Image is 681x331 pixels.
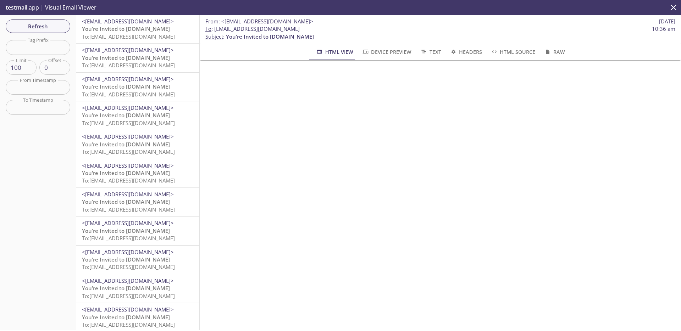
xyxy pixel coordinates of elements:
span: <[EMAIL_ADDRESS][DOMAIN_NAME]> [82,219,174,226]
div: <[EMAIL_ADDRESS][DOMAIN_NAME]>You’re Invited to [DOMAIN_NAME]To:[EMAIL_ADDRESS][DOMAIN_NAME] [76,130,199,158]
span: [DATE] [659,18,675,25]
span: To: [EMAIL_ADDRESS][DOMAIN_NAME] [82,33,175,40]
div: <[EMAIL_ADDRESS][DOMAIN_NAME]>You’re Invited to [DOMAIN_NAME]To:[EMAIL_ADDRESS][DOMAIN_NAME] [76,274,199,303]
div: <[EMAIL_ADDRESS][DOMAIN_NAME]>You’re Invited to [DOMAIN_NAME]To:[EMAIL_ADDRESS][DOMAIN_NAME] [76,246,199,274]
span: To: [EMAIL_ADDRESS][DOMAIN_NAME] [82,148,175,155]
span: To: [EMAIL_ADDRESS][DOMAIN_NAME] [82,119,175,127]
div: <[EMAIL_ADDRESS][DOMAIN_NAME]>You’re Invited to [DOMAIN_NAME]To:[EMAIL_ADDRESS][DOMAIN_NAME] [76,101,199,130]
span: You’re Invited to [DOMAIN_NAME] [82,54,170,61]
span: You’re Invited to [DOMAIN_NAME] [82,256,170,263]
span: To: [EMAIL_ADDRESS][DOMAIN_NAME] [82,91,175,98]
span: You’re Invited to [DOMAIN_NAME] [82,25,170,32]
div: <[EMAIL_ADDRESS][DOMAIN_NAME]>You’re Invited to [DOMAIN_NAME]To:[EMAIL_ADDRESS][DOMAIN_NAME] [76,188,199,216]
span: testmail [6,4,27,11]
span: <[EMAIL_ADDRESS][DOMAIN_NAME]> [82,133,174,140]
button: Refresh [6,19,70,33]
span: Headers [450,47,482,56]
span: <[EMAIL_ADDRESS][DOMAIN_NAME]> [82,191,174,198]
span: Text [420,47,441,56]
span: You’re Invited to [DOMAIN_NAME] [82,314,170,321]
span: <[EMAIL_ADDRESS][DOMAIN_NAME]> [221,18,313,25]
span: You’re Invited to [DOMAIN_NAME] [226,33,314,40]
span: <[EMAIL_ADDRESS][DOMAIN_NAME]> [82,104,174,111]
span: 10:36 am [652,25,675,33]
div: <[EMAIL_ADDRESS][DOMAIN_NAME]>You’re Invited to [DOMAIN_NAME]To:[EMAIL_ADDRESS][DOMAIN_NAME] [76,44,199,72]
span: You’re Invited to [DOMAIN_NAME] [82,285,170,292]
div: <[EMAIL_ADDRESS][DOMAIN_NAME]>You’re Invited to [DOMAIN_NAME]To:[EMAIL_ADDRESS][DOMAIN_NAME] [76,217,199,245]
span: You’re Invited to [DOMAIN_NAME] [82,227,170,234]
span: You’re Invited to [DOMAIN_NAME] [82,198,170,205]
span: HTML View [316,47,353,56]
span: Refresh [11,22,65,31]
span: HTML Source [491,47,535,56]
span: Raw [544,47,565,56]
span: Subject [205,33,223,40]
span: <[EMAIL_ADDRESS][DOMAIN_NAME]> [82,46,174,54]
span: <[EMAIL_ADDRESS][DOMAIN_NAME]> [82,306,174,313]
div: <[EMAIL_ADDRESS][DOMAIN_NAME]>You’re Invited to [DOMAIN_NAME]To:[EMAIL_ADDRESS][DOMAIN_NAME] [76,15,199,43]
span: : [EMAIL_ADDRESS][DOMAIN_NAME] [205,25,300,33]
span: <[EMAIL_ADDRESS][DOMAIN_NAME]> [82,277,174,284]
span: <[EMAIL_ADDRESS][DOMAIN_NAME]> [82,75,174,83]
span: To: [EMAIL_ADDRESS][DOMAIN_NAME] [82,263,175,270]
span: Device Preview [362,47,411,56]
span: You’re Invited to [DOMAIN_NAME] [82,83,170,90]
span: <[EMAIL_ADDRESS][DOMAIN_NAME]> [82,18,174,25]
span: To: [EMAIL_ADDRESS][DOMAIN_NAME] [82,235,175,242]
span: To: [EMAIL_ADDRESS][DOMAIN_NAME] [82,206,175,213]
span: To: [EMAIL_ADDRESS][DOMAIN_NAME] [82,292,175,299]
span: To: [EMAIL_ADDRESS][DOMAIN_NAME] [82,62,175,69]
span: You’re Invited to [DOMAIN_NAME] [82,169,170,176]
span: To: [EMAIL_ADDRESS][DOMAIN_NAME] [82,321,175,328]
span: You’re Invited to [DOMAIN_NAME] [82,141,170,148]
div: <[EMAIL_ADDRESS][DOMAIN_NAME]>You’re Invited to [DOMAIN_NAME]To:[EMAIL_ADDRESS][DOMAIN_NAME] [76,159,199,187]
div: <[EMAIL_ADDRESS][DOMAIN_NAME]>You’re Invited to [DOMAIN_NAME]To:[EMAIL_ADDRESS][DOMAIN_NAME] [76,73,199,101]
span: To [205,25,211,32]
span: <[EMAIL_ADDRESS][DOMAIN_NAME]> [82,162,174,169]
span: : [205,18,313,25]
span: <[EMAIL_ADDRESS][DOMAIN_NAME]> [82,248,174,256]
span: You’re Invited to [DOMAIN_NAME] [82,112,170,119]
span: From [205,18,218,25]
p: : [205,25,675,40]
span: To: [EMAIL_ADDRESS][DOMAIN_NAME] [82,177,175,184]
